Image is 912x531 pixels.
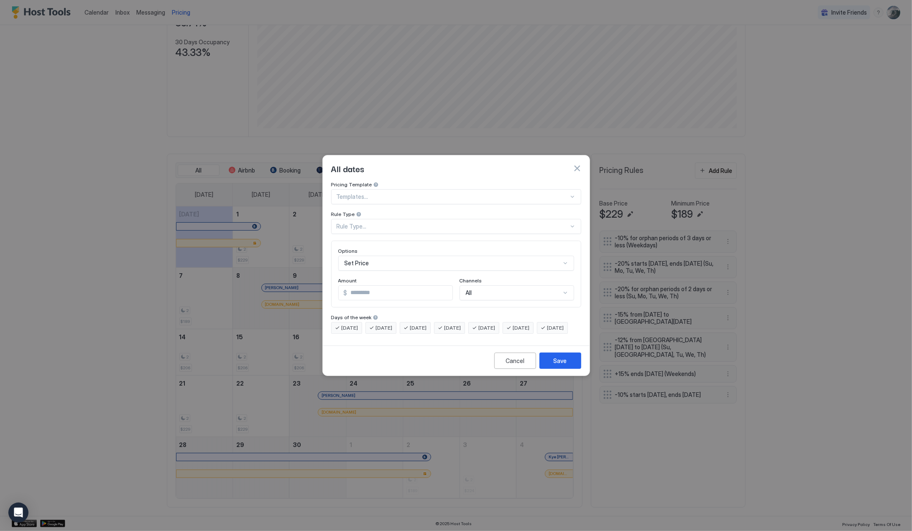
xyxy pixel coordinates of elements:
[410,324,427,332] span: [DATE]
[479,324,496,332] span: [DATE]
[547,324,564,332] span: [DATE]
[466,289,472,297] span: All
[513,324,530,332] span: [DATE]
[554,356,567,365] div: Save
[331,211,355,217] span: Rule Type
[337,223,569,230] div: Rule Type...
[331,162,365,175] span: All dates
[347,286,452,300] input: Input Field
[331,314,372,320] span: Days of the week
[8,503,28,523] div: Open Intercom Messenger
[345,259,369,267] span: Set Price
[376,324,393,332] span: [DATE]
[539,353,581,369] button: Save
[331,181,372,188] span: Pricing Template
[342,324,358,332] span: [DATE]
[506,356,524,365] div: Cancel
[494,353,536,369] button: Cancel
[338,277,357,284] span: Amount
[445,324,461,332] span: [DATE]
[460,277,482,284] span: Channels
[344,289,347,297] span: $
[338,248,358,254] span: Options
